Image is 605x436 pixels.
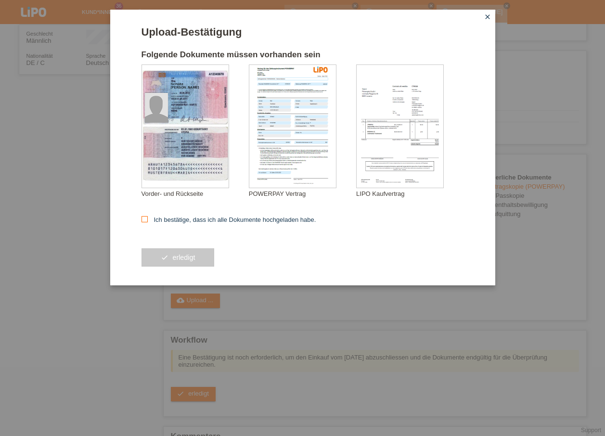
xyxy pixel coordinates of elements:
img: foreign_id_photo_male.png [145,93,168,123]
h1: Upload-Bestätigung [142,26,464,38]
div: LIPO Kaufvertrag [356,190,463,197]
span: erledigt [172,254,195,261]
i: check [161,254,168,261]
button: check erledigt [142,248,215,267]
img: 39073_print.png [313,66,328,73]
div: POWERPAY Vertrag [249,190,356,197]
img: upload_document_confirmation_type_id_foreign_empty.png [142,65,229,188]
div: Schütz [171,82,219,86]
i: close [484,13,491,21]
div: [PERSON_NAME] [171,86,219,89]
img: upload_document_confirmation_type_receipt_generic.png [357,65,443,188]
h2: Folgende Dokumente müssen vorhanden sein [142,50,464,64]
label: Ich bestätige, dass ich alle Dokumente hochgeladen habe. [142,216,316,223]
a: close [481,12,494,23]
div: Vorder- und Rückseite [142,190,249,197]
img: upload_document_confirmation_type_contract_kkg_whitelabel.png [249,65,336,188]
